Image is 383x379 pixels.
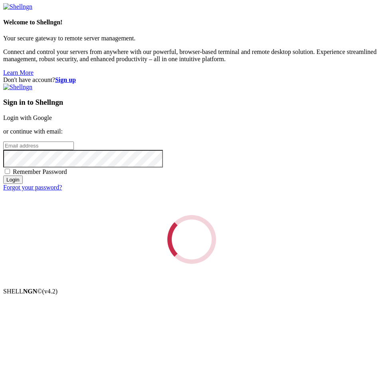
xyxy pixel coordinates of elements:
[3,98,380,107] h3: Sign in to Shellngn
[3,19,380,26] h4: Welcome to Shellngn!
[3,114,52,121] a: Login with Google
[3,142,74,150] input: Email address
[3,128,380,135] p: or continue with email:
[3,84,32,91] img: Shellngn
[3,48,380,63] p: Connect and control your servers from anywhere with our powerful, browser-based terminal and remo...
[3,3,32,10] img: Shellngn
[5,169,10,174] input: Remember Password
[3,69,34,76] a: Learn More
[3,288,58,295] span: SHELL ©
[55,76,76,83] a: Sign up
[23,288,38,295] b: NGN
[3,176,23,184] input: Login
[3,184,62,191] a: Forgot your password?
[3,35,380,42] p: Your secure gateway to remote server management.
[42,288,58,295] span: 4.2.0
[13,168,67,175] span: Remember Password
[3,76,380,84] div: Don't have account?
[167,215,216,264] div: Loading...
